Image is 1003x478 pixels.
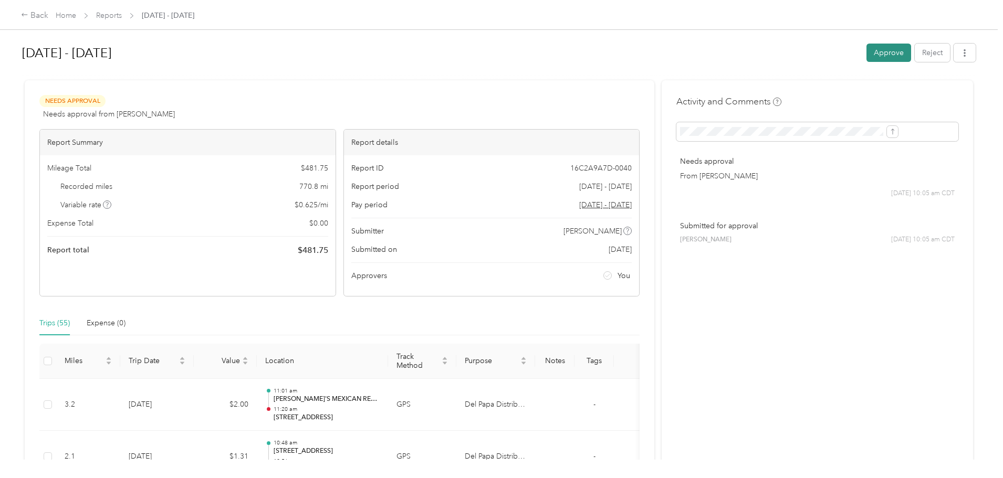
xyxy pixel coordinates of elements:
[47,218,93,229] span: Expense Total
[866,44,911,62] button: Approve
[295,199,328,210] span: $ 0.625 / mi
[351,270,387,281] span: Approvers
[456,379,535,431] td: Del Papa Distributing
[351,163,384,174] span: Report ID
[242,360,248,366] span: caret-down
[520,355,527,362] span: caret-up
[609,244,632,255] span: [DATE]
[142,10,194,21] span: [DATE] - [DATE]
[579,199,632,210] span: Go to pay period
[593,400,595,409] span: -
[274,413,380,422] p: [STREET_ADDRESS]
[351,181,399,192] span: Report period
[274,387,380,395] p: 11:01 am
[43,109,175,120] span: Needs approval from [PERSON_NAME]
[680,235,732,245] span: [PERSON_NAME]
[194,379,257,431] td: $2.00
[22,40,859,66] h1: Sep 1 - 30, 2025
[456,344,535,379] th: Purpose
[680,171,955,182] p: From [PERSON_NAME]
[87,317,126,329] div: Expense (0)
[274,406,380,413] p: 11:20 am
[309,218,328,229] span: $ 0.00
[579,181,632,192] span: [DATE] - [DATE]
[56,379,120,431] td: 3.2
[106,360,112,366] span: caret-down
[442,355,448,362] span: caret-up
[388,344,456,379] th: Track Method
[39,95,106,107] span: Needs Approval
[60,181,112,192] span: Recorded miles
[563,226,622,237] span: [PERSON_NAME]
[179,355,185,362] span: caret-up
[574,344,614,379] th: Tags
[106,355,112,362] span: caret-up
[40,130,336,155] div: Report Summary
[298,244,328,257] span: $ 481.75
[194,344,257,379] th: Value
[465,356,518,365] span: Purpose
[65,356,103,365] span: Miles
[891,189,955,198] span: [DATE] 10:05 am CDT
[274,447,380,456] p: [STREET_ADDRESS]
[676,95,781,108] h4: Activity and Comments
[944,419,1003,478] iframe: Everlance-gr Chat Button Frame
[60,199,112,210] span: Variable rate
[351,244,397,255] span: Submitted on
[593,452,595,461] span: -
[21,9,48,22] div: Back
[301,163,328,174] span: $ 481.75
[915,44,950,62] button: Reject
[891,235,955,245] span: [DATE] 10:05 am CDT
[129,356,177,365] span: Trip Date
[274,458,380,465] p: 10:56 am
[299,181,328,192] span: 770.8 mi
[535,344,574,379] th: Notes
[680,220,955,231] p: Submitted for approval
[47,245,89,256] span: Report total
[274,439,380,447] p: 10:48 am
[351,226,384,237] span: Submitter
[396,352,440,370] span: Track Method
[39,317,70,329] div: Trips (55)
[202,356,240,365] span: Value
[570,163,632,174] span: 16C2A9A7D-0040
[56,11,76,20] a: Home
[120,379,194,431] td: [DATE]
[442,360,448,366] span: caret-down
[618,270,630,281] span: You
[351,199,388,210] span: Pay period
[257,344,388,379] th: Location
[274,395,380,404] p: [PERSON_NAME]'S MEXICAN RESTAURANT
[242,355,248,362] span: caret-up
[179,360,185,366] span: caret-down
[120,344,194,379] th: Trip Date
[680,156,955,167] p: Needs approval
[56,344,120,379] th: Miles
[47,163,91,174] span: Mileage Total
[520,360,527,366] span: caret-down
[96,11,122,20] a: Reports
[344,130,640,155] div: Report details
[388,379,456,431] td: GPS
